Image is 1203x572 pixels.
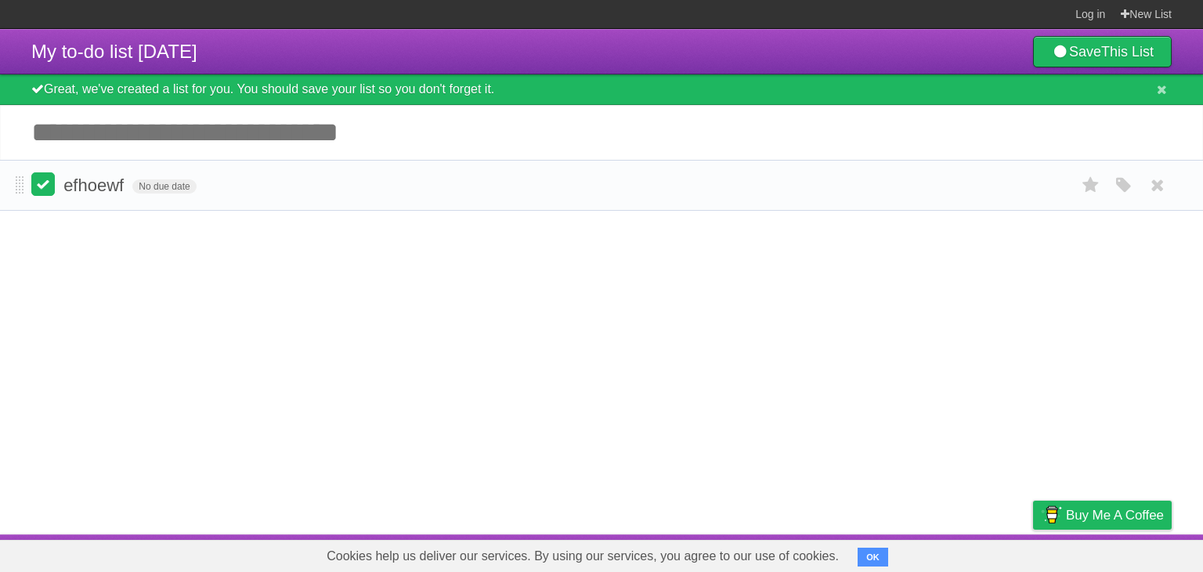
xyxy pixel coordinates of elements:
button: OK [858,548,888,567]
a: Privacy [1013,538,1053,568]
a: SaveThis List [1033,36,1172,67]
span: efhoewf [63,176,128,195]
label: Star task [1076,172,1106,198]
span: Buy me a coffee [1066,501,1164,529]
img: Buy me a coffee [1041,501,1062,528]
span: Cookies help us deliver our services. By using our services, you agree to our use of cookies. [311,541,854,572]
a: Suggest a feature [1073,538,1172,568]
span: No due date [132,179,196,194]
a: About [825,538,858,568]
a: Developers [876,538,940,568]
span: My to-do list [DATE] [31,41,197,62]
b: This List [1101,44,1154,60]
a: Buy me a coffee [1033,501,1172,530]
a: Terms [959,538,994,568]
label: Done [31,172,55,196]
